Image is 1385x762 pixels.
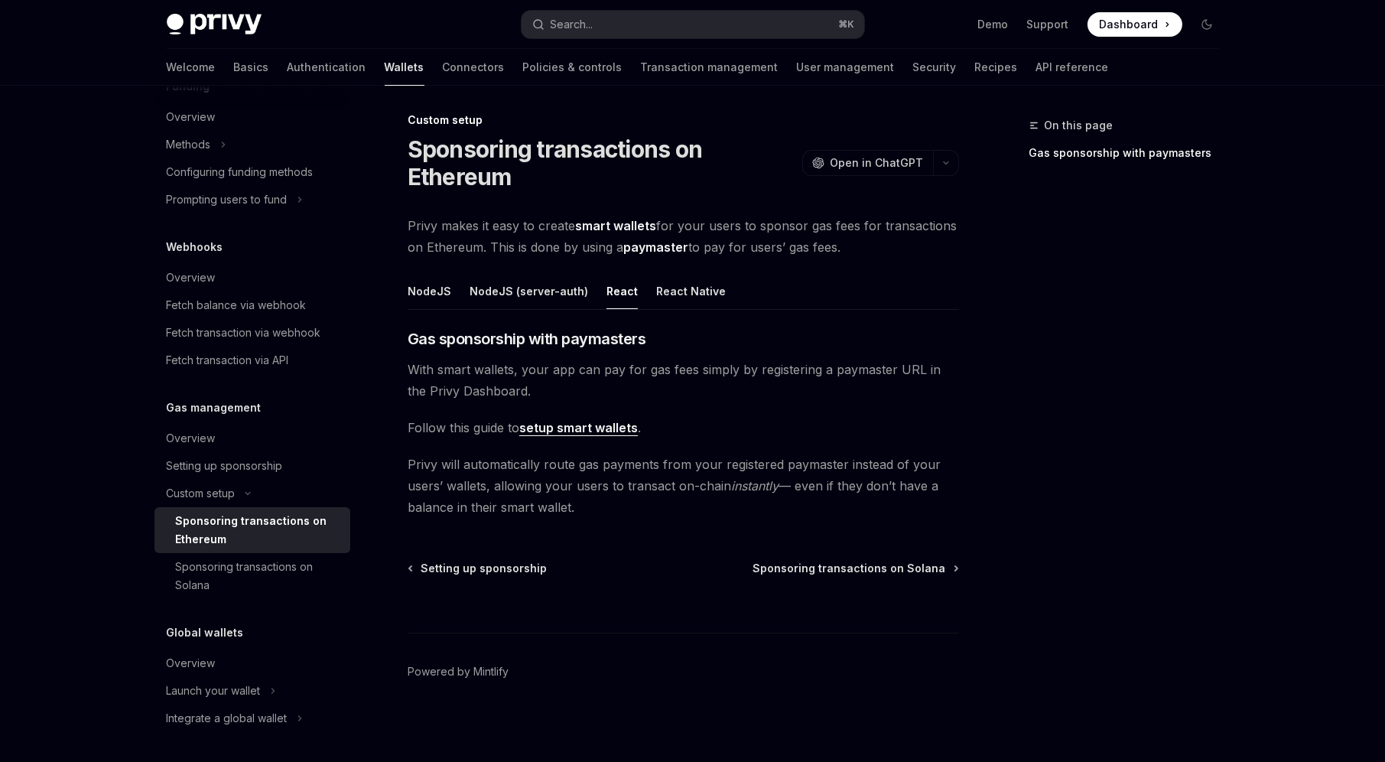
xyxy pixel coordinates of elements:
[167,135,211,154] div: Methods
[1045,116,1114,135] span: On this page
[408,664,509,679] a: Powered by Mintlify
[167,351,289,370] div: Fetch transaction via API
[421,561,547,576] span: Setting up sponsorship
[606,273,638,309] button: React
[176,558,341,594] div: Sponsoring transactions on Solana
[176,512,341,549] div: Sponsoring transactions on Ethereum
[839,18,855,31] span: ⌘ K
[167,238,223,256] h5: Webhooks
[831,155,924,171] span: Open in ChatGPT
[522,11,864,38] button: Search...⌘K
[1029,141,1231,165] a: Gas sponsorship with paymasters
[731,478,779,493] em: instantly
[154,507,350,553] a: Sponsoring transactions on Ethereum
[1195,12,1219,37] button: Toggle dark mode
[167,457,283,475] div: Setting up sponsorship
[288,49,366,86] a: Authentication
[1100,17,1159,32] span: Dashboard
[167,14,262,35] img: dark logo
[167,399,262,417] h5: Gas management
[167,484,236,503] div: Custom setup
[154,158,350,186] a: Configuring funding methods
[167,49,216,86] a: Welcome
[154,347,350,374] a: Fetch transaction via API
[154,425,350,452] a: Overview
[443,49,505,86] a: Connectors
[167,624,244,642] h5: Global wallets
[575,218,656,233] strong: smart wallets
[523,49,623,86] a: Policies & controls
[385,49,424,86] a: Wallets
[154,452,350,480] a: Setting up sponsorship
[167,709,288,728] div: Integrate a global wallet
[167,324,321,342] div: Fetch transaction via webhook
[167,269,216,287] div: Overview
[641,49,779,86] a: Transaction management
[408,135,796,190] h1: Sponsoring transactions on Ethereum
[167,654,216,672] div: Overview
[623,239,688,256] a: paymaster
[408,112,959,128] div: Custom setup
[408,328,646,350] span: Gas sponsorship with paymasters
[167,296,307,314] div: Fetch balance via webhook
[234,49,269,86] a: Basics
[154,103,350,131] a: Overview
[1088,12,1182,37] a: Dashboard
[408,273,451,309] button: NodeJS
[802,150,933,176] button: Open in ChatGPT
[753,561,957,576] a: Sponsoring transactions on Solana
[975,49,1018,86] a: Recipes
[167,190,288,209] div: Prompting users to fund
[154,553,350,599] a: Sponsoring transactions on Solana
[167,108,216,126] div: Overview
[408,215,959,258] span: Privy makes it easy to create for your users to sponsor gas fees for transactions on Ethereum. Th...
[797,49,895,86] a: User management
[913,49,957,86] a: Security
[154,650,350,677] a: Overview
[154,264,350,291] a: Overview
[167,429,216,448] div: Overview
[409,561,547,576] a: Setting up sponsorship
[519,420,638,436] a: setup smart wallets
[1036,49,1109,86] a: API reference
[1027,17,1069,32] a: Support
[753,561,946,576] span: Sponsoring transactions on Solana
[154,291,350,319] a: Fetch balance via webhook
[167,682,261,700] div: Launch your wallet
[154,319,350,347] a: Fetch transaction via webhook
[978,17,1009,32] a: Demo
[551,15,593,34] div: Search...
[408,359,959,402] span: With smart wallets, your app can pay for gas fees simply by registering a paymaster URL in the Pr...
[408,417,959,438] span: Follow this guide to .
[470,273,588,309] button: NodeJS (server-auth)
[167,163,314,181] div: Configuring funding methods
[656,273,726,309] button: React Native
[408,454,959,518] span: Privy will automatically route gas payments from your registered paymaster instead of your users’...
